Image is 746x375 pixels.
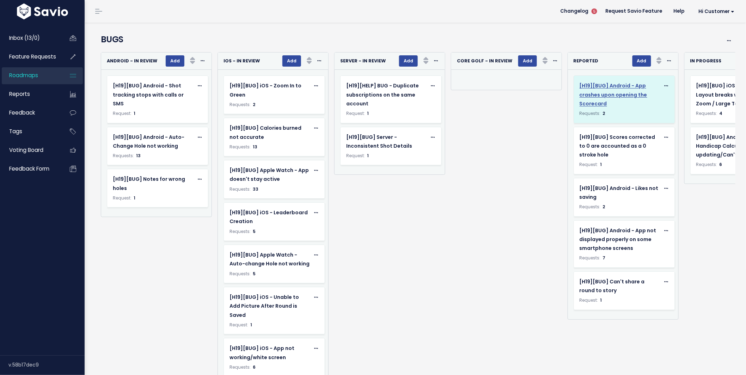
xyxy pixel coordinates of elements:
[367,110,369,116] span: 1
[253,364,256,370] span: 6
[2,30,59,46] a: Inbox (13/0)
[8,356,85,374] div: v.58b17dec9
[457,58,512,64] strong: CORE Golf - in review
[346,134,412,149] span: [H19][BUG] Server - Inconsistent Shot Details
[367,153,369,159] span: 1
[113,110,132,116] span: Request:
[2,49,59,65] a: Feature Requests
[9,53,56,60] span: Feature Requests
[253,144,257,150] span: 13
[113,81,194,108] a: [H19][BUG] Android - Shot tracking stops with calls or SMS
[230,186,251,192] span: Requests:
[134,110,135,116] span: 1
[230,345,294,361] span: [H19][BUG] iOS - App not working/white screen
[230,322,248,328] span: Request:
[592,8,597,14] span: 5
[230,167,309,183] span: [H19][BUG] Apple Watch - App doesn't stay active
[603,255,606,261] span: 7
[346,133,427,150] a: [H19][BUG] Server - Inconsistent Shot Details
[113,195,132,201] span: Request:
[230,364,251,370] span: Requests:
[720,161,722,167] span: 6
[580,255,601,261] span: Requests:
[136,153,141,159] span: 13
[580,133,660,160] a: [H19][BUG] Scores corrected to 0 are accounted as a 0 stroke hole
[346,82,419,107] span: [H19][HELP] BUG - Duplicate subscriptions on the same account
[580,297,598,303] span: Request:
[720,110,723,116] span: 4
[230,271,251,277] span: Requests:
[230,294,299,318] span: [H19][BUG] iOS - Unable to Add Picture After Round is Saved
[230,144,251,150] span: Requests:
[580,110,601,116] span: Requests:
[230,82,301,98] span: [H19][BUG] iOS - Zoom In to Green
[580,134,655,158] span: [H19][BUG] Scores corrected to 0 are accounted as a 0 stroke hole
[253,228,256,234] span: 5
[2,161,59,177] a: Feedback form
[2,123,59,140] a: Tags
[113,175,194,192] a: [H19][BUG] Notes for wrong holes
[346,153,365,159] span: Request:
[253,271,256,277] span: 5
[9,165,49,172] span: Feedback form
[580,161,598,167] span: Request:
[250,322,252,328] span: 1
[107,58,157,64] strong: Android - in review
[518,55,537,67] button: Add
[699,9,735,14] span: Hi Customer
[580,81,660,108] a: [H19][BUG] Android - App crashes upon opening the Scorecard
[253,102,255,107] span: 2
[253,186,258,192] span: 33
[15,4,70,19] img: logo-white.9d6f32f41409.svg
[340,58,386,64] strong: Server - in review
[9,128,22,135] span: Tags
[632,55,651,67] button: Add
[101,33,682,46] h4: BUGS
[600,161,602,167] span: 1
[2,67,59,84] a: Roadmaps
[2,86,59,102] a: Reports
[2,142,59,158] a: Voting Board
[399,55,418,67] button: Add
[580,204,601,210] span: Requests:
[113,134,184,149] span: [H19][BUG] Android - Auto-Change Hole not working
[9,146,43,154] span: Voting Board
[113,133,194,150] a: [H19][BUG] Android - Auto-Change Hole not working
[230,209,308,225] span: [H19][BUG] iOS - Leaderboard Creation
[580,226,660,253] a: [H19][BUG] Android - App not displayed properly on some smartphone screens
[230,208,310,226] a: [H19][BUG] iOS - Leaderboard Creation
[230,344,310,362] a: [H19][BUG] iOS - App not working/white screen
[230,293,310,320] a: [H19][BUG] iOS - Unable to Add Picture After Round is Saved
[603,204,605,210] span: 2
[561,9,589,14] span: Changelog
[580,227,656,252] span: [H19][BUG] Android - App not displayed properly on some smartphone screens
[600,297,602,303] span: 1
[9,34,40,42] span: Inbox (13/0)
[113,82,184,107] span: [H19][BUG] Android - Shot tracking stops with calls or SMS
[230,124,301,140] span: [H19][BUG] Calories burned not accurate
[230,228,251,234] span: Requests:
[2,105,59,121] a: Feedback
[282,55,301,67] button: Add
[580,184,660,202] a: [H19][BUG] Android - Likes not saving
[230,124,310,141] a: [H19][BUG] Calories burned not accurate
[9,90,30,98] span: Reports
[696,161,717,167] span: Requests:
[696,110,717,116] span: Requests:
[346,110,365,116] span: Request:
[600,6,668,17] a: Request Savio Feature
[230,251,310,267] span: [H19][BUG] Apple Watch - Auto-change Hole not working
[690,6,740,17] a: Hi Customer
[580,277,660,295] a: [H19][BUG] Can't share a round to story
[580,82,647,107] span: [H19][BUG] Android - App crashes upon opening the Scorecard
[574,58,599,64] strong: REPORTED
[166,55,184,67] button: Add
[230,251,310,268] a: [H19][BUG] Apple Watch - Auto-change Hole not working
[230,81,310,99] a: [H19][BUG] iOS - Zoom In to Green
[230,166,310,184] a: [H19][BUG] Apple Watch - App doesn't stay active
[346,81,427,108] a: [H19][HELP] BUG - Duplicate subscriptions on the same account
[230,102,251,107] span: Requests:
[580,278,645,294] span: [H19][BUG] Can't share a round to story
[113,176,185,191] span: [H19][BUG] Notes for wrong holes
[9,109,35,116] span: Feedback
